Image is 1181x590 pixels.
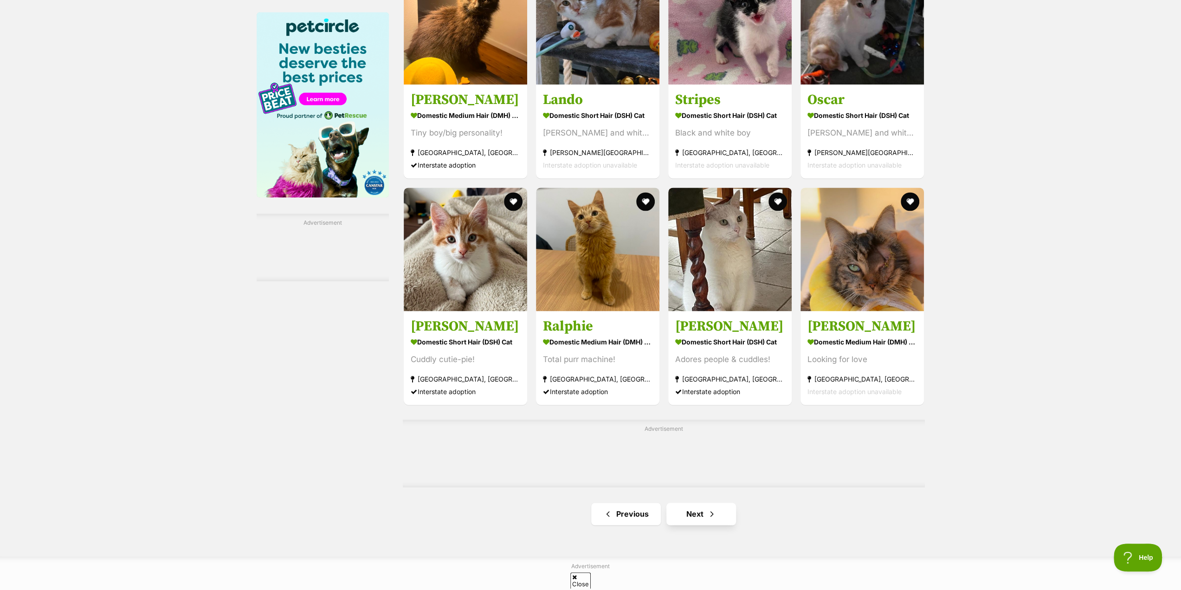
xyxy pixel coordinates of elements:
span: Close [570,572,591,589]
strong: Domestic Medium Hair (DMH) Cat [807,335,917,349]
img: Rito - Domestic Short Hair (DSH) Cat [404,188,527,311]
h3: [PERSON_NAME] [411,318,520,335]
button: favourite [636,192,655,211]
div: Cuddly cutie-pie! [411,353,520,366]
iframe: Help Scout Beacon - Open [1114,544,1162,571]
div: Black and white boy [675,127,785,140]
img: Ralphie - Domestic Medium Hair (DMH) Cat [536,188,659,311]
h3: Stripes [675,91,785,109]
span: Interstate adoption unavailable [807,162,902,169]
button: favourite [768,192,787,211]
a: [PERSON_NAME] Domestic Short Hair (DSH) Cat Adores people & cuddles! [GEOGRAPHIC_DATA], [GEOGRAPH... [668,311,792,405]
img: Jon Snow - Domestic Short Hair (DSH) Cat [668,188,792,311]
a: Lando Domestic Short Hair (DSH) Cat [PERSON_NAME] and white boy [PERSON_NAME][GEOGRAPHIC_DATA], [... [536,84,659,179]
strong: Domestic Medium Hair (DMH) Cat [411,109,520,123]
div: Tiny boy/big personality! [411,127,520,140]
strong: Domestic Short Hair (DSH) Cat [543,109,652,123]
h3: [PERSON_NAME] [675,318,785,335]
span: Interstate adoption unavailable [543,162,637,169]
strong: [GEOGRAPHIC_DATA], [GEOGRAPHIC_DATA] [543,373,652,385]
img: Sebastian - Domestic Medium Hair (DMH) Cat [800,188,924,311]
div: Advertisement [257,214,389,281]
strong: Domestic Short Hair (DSH) Cat [807,109,917,123]
div: Looking for love [807,353,917,366]
h3: [PERSON_NAME] [411,91,520,109]
strong: Domestic Short Hair (DSH) Cat [675,109,785,123]
div: Advertisement [403,420,925,487]
div: Interstate adoption [675,385,785,398]
div: [PERSON_NAME] and white boy [543,127,652,140]
h3: Oscar [807,91,917,109]
strong: [GEOGRAPHIC_DATA], [GEOGRAPHIC_DATA] [675,147,785,159]
h3: Ralphie [543,318,652,335]
a: Oscar Domestic Short Hair (DSH) Cat [PERSON_NAME] and white boy [PERSON_NAME][GEOGRAPHIC_DATA], [... [800,84,924,179]
strong: Domestic Short Hair (DSH) Cat [411,335,520,349]
div: Total purr machine! [543,353,652,366]
strong: Domestic Short Hair (DSH) Cat [675,335,785,349]
a: Ralphie Domestic Medium Hair (DMH) Cat Total purr machine! [GEOGRAPHIC_DATA], [GEOGRAPHIC_DATA] I... [536,311,659,405]
h3: Lando [543,91,652,109]
strong: [GEOGRAPHIC_DATA], [GEOGRAPHIC_DATA] [807,373,917,385]
img: Pet Circle promo banner [257,12,389,198]
button: favourite [901,192,919,211]
a: Stripes Domestic Short Hair (DSH) Cat Black and white boy [GEOGRAPHIC_DATA], [GEOGRAPHIC_DATA] In... [668,84,792,179]
a: Next page [666,503,736,525]
div: Adores people & cuddles! [675,353,785,366]
span: Interstate adoption unavailable [675,162,769,169]
div: Interstate adoption [411,385,520,398]
div: Interstate adoption [543,385,652,398]
a: [PERSON_NAME] Domestic Medium Hair (DMH) Cat Looking for love [GEOGRAPHIC_DATA], [GEOGRAPHIC_DATA... [800,311,924,405]
a: Previous page [591,503,661,525]
a: [PERSON_NAME] Domestic Medium Hair (DMH) Cat Tiny boy/big personality! [GEOGRAPHIC_DATA], [GEOGRA... [404,84,527,179]
strong: [GEOGRAPHIC_DATA], [GEOGRAPHIC_DATA] [675,373,785,385]
strong: Domestic Medium Hair (DMH) Cat [543,335,652,349]
div: [PERSON_NAME] and white boy [807,127,917,140]
a: [PERSON_NAME] Domestic Short Hair (DSH) Cat Cuddly cutie-pie! [GEOGRAPHIC_DATA], [GEOGRAPHIC_DATA... [404,311,527,405]
button: favourite [504,192,523,211]
nav: Pagination [403,503,925,525]
span: Interstate adoption unavailable [807,388,902,395]
strong: [PERSON_NAME][GEOGRAPHIC_DATA], [GEOGRAPHIC_DATA] [807,147,917,159]
strong: [GEOGRAPHIC_DATA], [GEOGRAPHIC_DATA] [411,373,520,385]
div: Interstate adoption [411,159,520,172]
strong: [PERSON_NAME][GEOGRAPHIC_DATA], [GEOGRAPHIC_DATA] [543,147,652,159]
h3: [PERSON_NAME] [807,318,917,335]
strong: [GEOGRAPHIC_DATA], [GEOGRAPHIC_DATA] [411,147,520,159]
